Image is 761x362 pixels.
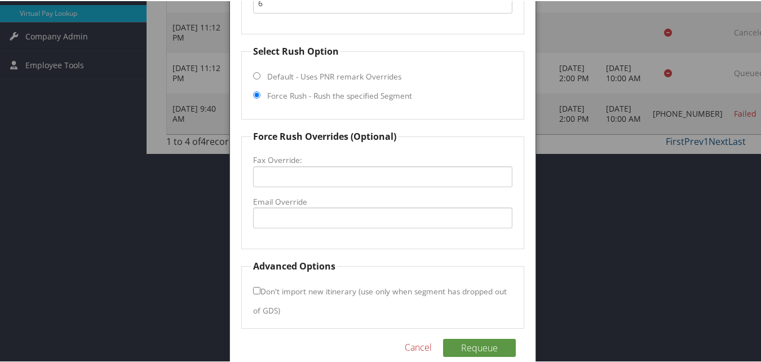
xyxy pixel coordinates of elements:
label: Default - Uses PNR remark Overrides [267,70,401,81]
legend: Select Rush Option [251,43,340,57]
label: Don't import new itinerary (use only when segment has dropped out of GDS) [253,280,507,320]
a: Cancel [405,339,432,353]
legend: Advanced Options [251,258,337,272]
legend: Force Rush Overrides (Optional) [251,129,398,142]
input: Don't import new itinerary (use only when segment has dropped out of GDS) [253,286,260,293]
button: Requeue [443,338,516,356]
label: Force Rush - Rush the specified Segment [267,89,412,100]
label: Fax Override: [253,153,512,165]
label: Email Override [253,195,512,206]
